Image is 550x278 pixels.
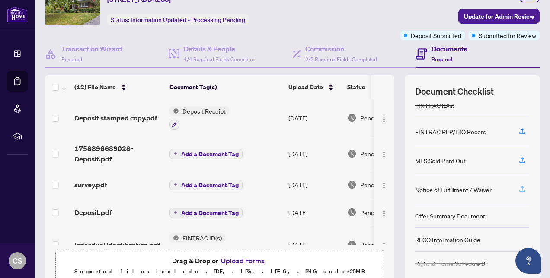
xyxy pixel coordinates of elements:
span: Upload Date [288,82,323,92]
span: Deposit stamped copy.pdf [74,113,157,123]
span: 1758896689028-Deposit.pdf [74,143,163,164]
button: Add a Document Tag [169,208,243,218]
td: [DATE] [285,136,344,171]
img: Status Icon [169,233,179,243]
h4: Documents [432,44,467,54]
span: 4/4 Required Fields Completed [184,56,256,63]
span: plus [173,183,178,187]
span: survey.pdf [74,180,107,190]
div: RECO Information Guide [415,235,480,244]
span: Pending Review [360,113,403,123]
span: plus [173,152,178,156]
button: Upload Forms [218,255,267,266]
img: logo [7,6,28,22]
span: Deposit Submitted [411,31,461,40]
img: Document Status [347,113,357,123]
button: Update for Admin Review [458,9,540,24]
img: Logo [381,116,387,123]
th: Upload Date [285,75,344,99]
span: Submitted for Review [479,31,536,40]
span: Add a Document Tag [181,182,239,188]
td: [DATE] [285,199,344,226]
h4: Commission [305,44,377,54]
div: MLS Sold Print Out [415,156,466,165]
img: Document Status [347,149,357,158]
span: Required [61,56,82,63]
div: Right at Home Schedule B [415,259,485,268]
span: Individual Identification.pdf [74,240,160,250]
div: Notice of Fulfillment / Waiver [415,185,492,194]
td: [DATE] [285,226,344,263]
span: Pending Review [360,180,403,190]
h4: Transaction Wizard [61,44,122,54]
button: Logo [377,238,391,252]
button: Status IconFINTRAC ID(s) [169,233,225,256]
span: Pending Review [360,149,403,158]
div: FINTRAC ID(s) [415,101,454,110]
span: 2/2 Required Fields Completed [305,56,377,63]
span: Pending Review [360,240,403,250]
td: [DATE] [285,99,344,136]
span: Required [432,56,452,63]
span: Pending Review [360,208,403,217]
span: Deposit.pdf [74,207,112,218]
span: (12) File Name [74,82,116,92]
img: Logo [381,151,387,158]
h4: Details & People [184,44,256,54]
span: plus [173,210,178,215]
div: Offer Summary Document [415,211,485,221]
span: Deposit Receipt [179,106,229,116]
img: Document Status [347,180,357,190]
button: Status IconDeposit Receipt [169,106,229,130]
span: Information Updated - Processing Pending [131,16,245,24]
img: Logo [381,242,387,249]
div: FINTRAC PEP/HIO Record [415,127,486,136]
span: Document Checklist [415,85,494,98]
button: Add a Document Tag [169,148,243,159]
button: Add a Document Tag [169,180,243,190]
span: Status [347,82,365,92]
span: CS [13,255,22,267]
span: Update for Admin Review [464,9,534,23]
button: Logo [377,147,391,161]
img: Logo [381,210,387,217]
img: Status Icon [169,106,179,116]
td: [DATE] [285,171,344,199]
div: Status: [107,14,249,25]
th: (12) File Name [71,75,166,99]
button: Add a Document Tag [169,149,243,159]
span: Add a Document Tag [181,210,239,216]
img: Logo [381,182,387,189]
img: Document Status [347,208,357,217]
button: Add a Document Tag [169,207,243,218]
span: Drag & Drop or [172,255,267,266]
img: Document Status [347,240,357,250]
button: Open asap [515,248,541,274]
button: Logo [377,205,391,219]
button: Logo [377,111,391,125]
button: Logo [377,178,391,192]
th: Status [344,75,417,99]
p: Supported files include .PDF, .JPG, .JPEG, .PNG under 25 MB [61,266,378,277]
button: Add a Document Tag [169,179,243,190]
th: Document Tag(s) [166,75,285,99]
span: Add a Document Tag [181,151,239,157]
span: FINTRAC ID(s) [179,233,225,243]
